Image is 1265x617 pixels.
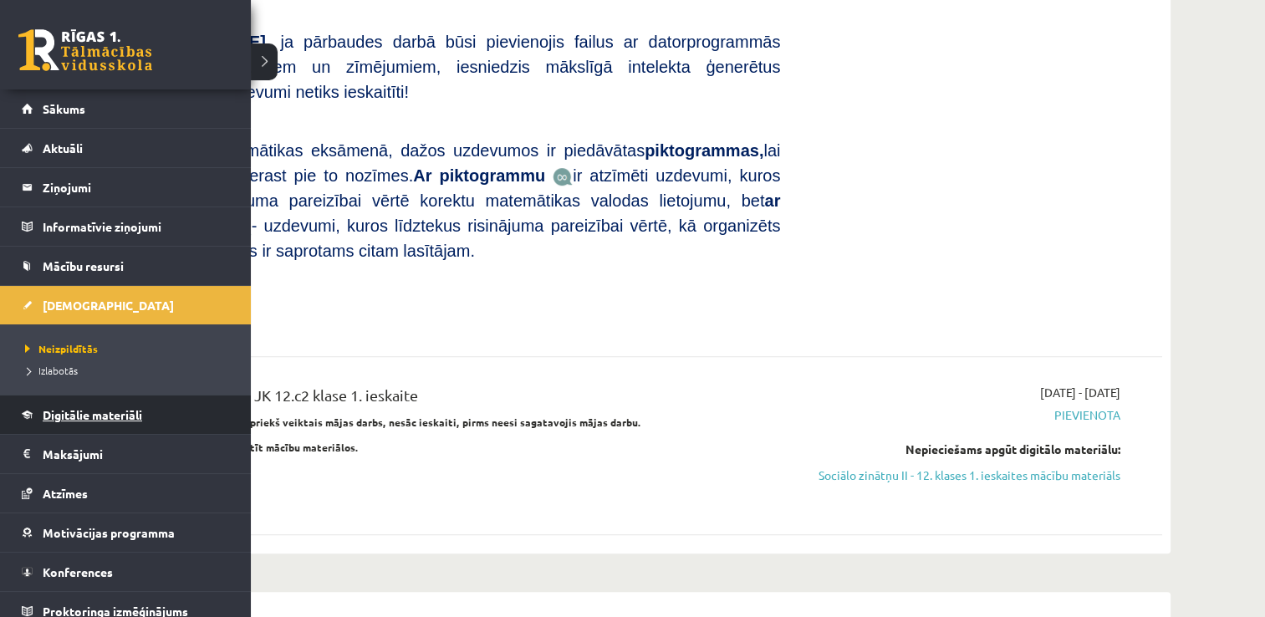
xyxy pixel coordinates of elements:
span: ir atzīmēti uzdevumi, kuros līdztekus risinājuma pareizībai vērtē korektu matemātikas valodas lie... [125,166,780,235]
span: Aktuāli [43,140,83,156]
a: Neizpildītās [21,341,234,356]
a: Sociālo zinātņu II - 12. klases 1. ieskaites mācību materiāls [805,467,1120,484]
span: [DEMOGRAPHIC_DATA] [43,298,174,313]
span: , ja pārbaudes darbā būsi pievienojis failus ar datorprogrammās veiktiem risinājumiem un zīmējumi... [125,33,780,101]
span: Digitālie materiāli [43,407,142,422]
span: Mācību resursi [43,258,124,273]
a: Sākums [22,89,230,128]
span: [DATE] - [DATE] [1040,384,1120,401]
a: Digitālie materiāli [22,395,230,434]
a: Mācību resursi [22,247,230,285]
a: Informatīvie ziņojumi [22,207,230,246]
a: Aktuāli [22,129,230,167]
legend: Ziņojumi [43,168,230,207]
span: - uzdevumi, kuros līdztekus risinājuma pareizībai vērtē, kā organizēts risinājums, cik tas ir sap... [125,217,780,260]
div: Sociālās zinātnes II JK 12.c2 klase 1. ieskaite [125,384,780,415]
span: Motivācijas programma [43,525,175,540]
legend: Informatīvie ziņojumi [43,207,230,246]
a: Izlabotās [21,363,234,378]
a: Ziņojumi [22,168,230,207]
legend: Maksājumi [43,435,230,473]
span: Līdzīgi kā matemātikas eksāmenā, dažos uzdevumos ir piedāvātas lai savlaicīgi vari pierast pie to... [125,141,780,185]
span: Konferences [43,564,113,579]
span: Neizpildītās [21,342,98,355]
div: Nepieciešams apgūt digitālo materiālu: [805,441,1120,458]
span: Pievienota [805,406,1120,424]
span: Izlabotās [21,364,78,377]
a: Atzīmes [22,474,230,512]
span: Atzīmes [43,486,88,501]
b: piktogrammas, [645,141,763,160]
img: JfuEzvunn4EvwAAAAASUVORK5CYII= [553,167,573,186]
a: Konferences [22,553,230,591]
strong: Ieskaitē būs jāpievieno iepriekš veiktais mājas darbs, nesāc ieskaiti, pirms neesi sagatavojis mā... [125,416,641,429]
b: Ar piktogrammu [413,166,545,185]
span: Sākums [43,101,85,116]
a: Rīgas 1. Tālmācības vidusskola [18,29,152,71]
a: Maksājumi [22,435,230,473]
a: [DEMOGRAPHIC_DATA] [22,286,230,324]
a: Motivācijas programma [22,513,230,552]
